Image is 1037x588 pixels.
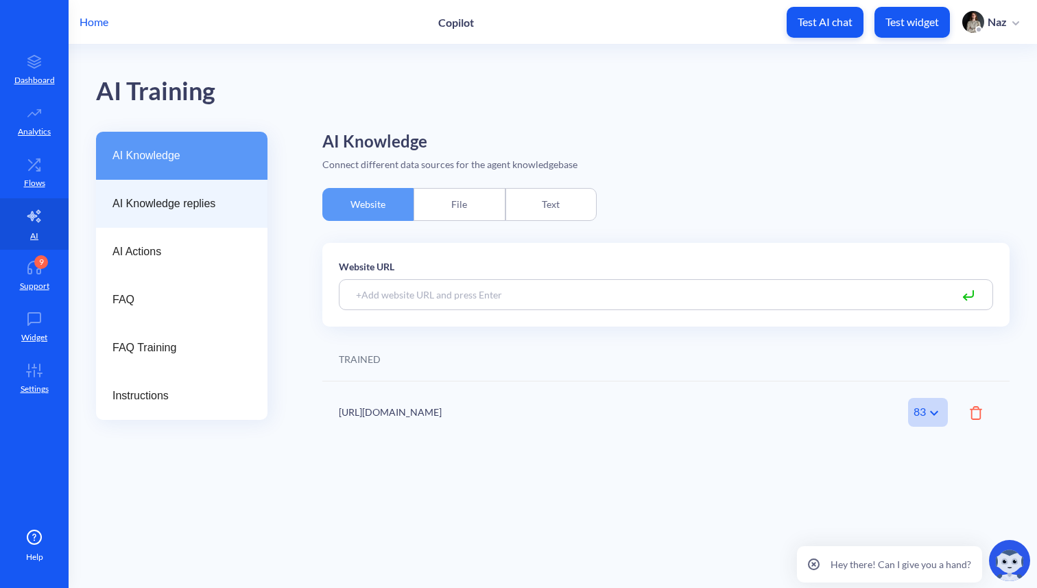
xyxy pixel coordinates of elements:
p: Support [20,280,49,292]
span: Instructions [112,388,240,404]
p: Widget [21,331,47,344]
p: Dashboard [14,74,55,86]
span: FAQ Training [112,340,240,356]
div: 9 [34,255,48,269]
p: AI [30,230,38,242]
span: AI Knowledge replies [112,196,240,212]
a: AI Knowledge [96,132,267,180]
button: Test widget [874,7,950,38]
p: Hey there! Can I give you a hand? [831,557,971,572]
button: Test AI chat [787,7,863,38]
a: Instructions [96,372,267,420]
span: AI Knowledge [112,148,240,164]
a: AI Knowledge replies [96,180,267,228]
span: FAQ [112,292,240,308]
input: +Add website URL and press Enter [339,279,993,310]
p: Test AI chat [798,15,853,29]
p: Settings [21,383,49,395]
div: File [414,188,505,221]
div: 83 [908,398,948,427]
a: AI Actions [96,228,267,276]
p: Flows [24,177,45,189]
p: Website URL [339,259,993,274]
div: Text [505,188,597,221]
div: Website [322,188,414,221]
p: Home [80,14,108,30]
p: Analytics [18,126,51,138]
span: AI Actions [112,244,240,260]
p: Copilot [438,16,474,29]
p: Naz [988,14,1007,30]
img: user photo [962,11,984,33]
p: Test widget [885,15,939,29]
a: FAQ [96,276,267,324]
div: TRAINED [339,352,381,366]
a: FAQ Training [96,324,267,372]
div: [URL][DOMAIN_NAME] [339,405,846,419]
span: Help [26,551,43,563]
img: copilot-icon.svg [989,540,1030,581]
div: AI Training [96,72,215,111]
h2: AI Knowledge [322,132,1010,152]
button: user photoNaz [955,10,1026,34]
div: Connect different data sources for the agent knowledgebase [322,157,1010,172]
